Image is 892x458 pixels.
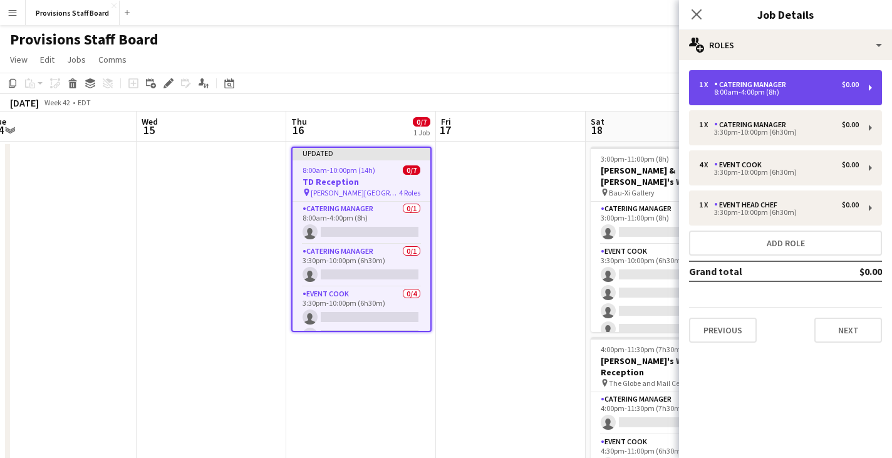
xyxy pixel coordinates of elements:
app-job-card: 3:00pm-11:00pm (8h)0/9[PERSON_NAME] & [PERSON_NAME]'s Wedding Bau-Xi Gallery3 RolesCatering Manag... [591,147,731,332]
app-card-role: Event Cook0/43:30pm-10:00pm (6h30m) [293,287,430,384]
button: Provisions Staff Board [26,1,120,25]
span: Bau-Xi Gallery [609,188,655,197]
app-card-role: Catering Manager0/14:00pm-11:30pm (7h30m) [591,392,731,435]
span: 4:00pm-11:30pm (7h30m) [601,345,683,354]
div: Roles [679,30,892,60]
button: Next [814,318,882,343]
app-card-role: Event Cook0/73:30pm-10:00pm (6h30m) [591,244,731,396]
a: Jobs [62,51,91,68]
span: [PERSON_NAME][GEOGRAPHIC_DATA][PERSON_NAME] [311,188,399,197]
span: 8:00am-10:00pm (14h) [303,165,375,175]
div: Catering Manager [714,120,791,129]
div: 1 x [699,80,714,89]
h1: Provisions Staff Board [10,30,158,49]
app-card-role: Catering Manager0/13:30pm-10:00pm (6h30m) [293,244,430,287]
app-job-card: Updated8:00am-10:00pm (14h)0/7TD Reception [PERSON_NAME][GEOGRAPHIC_DATA][PERSON_NAME]4 RolesCate... [291,147,432,332]
div: 8:00am-4:00pm (8h) [699,89,859,95]
div: [DATE] [10,96,39,109]
h3: [PERSON_NAME] & [PERSON_NAME]'s Wedding [591,165,731,187]
span: Thu [291,116,307,127]
span: Jobs [67,54,86,65]
span: 3:00pm-11:00pm (8h) [601,154,669,164]
div: $0.00 [842,200,859,209]
h3: Job Details [679,6,892,23]
div: $0.00 [842,80,859,89]
app-card-role: Catering Manager0/13:00pm-11:00pm (8h) [591,202,731,244]
span: Wed [142,116,158,127]
a: Edit [35,51,60,68]
td: $0.00 [823,261,882,281]
app-card-role: Catering Manager0/18:00am-4:00pm (8h) [293,202,430,244]
a: View [5,51,33,68]
span: View [10,54,28,65]
span: Edit [40,54,54,65]
div: 1 Job [413,128,430,137]
div: 4 x [699,160,714,169]
span: 0/7 [403,165,420,175]
button: Previous [689,318,757,343]
div: Event Cook [714,160,767,169]
a: Comms [93,51,132,68]
h3: TD Reception [293,176,430,187]
td: Grand total [689,261,823,281]
span: Fri [441,116,451,127]
div: Event Head Chef [714,200,782,209]
div: Catering Manager [714,80,791,89]
button: Add role [689,231,882,256]
span: Comms [98,54,127,65]
div: 3:30pm-10:00pm (6h30m) [699,209,859,216]
span: 4 Roles [399,188,420,197]
span: The Globe and Mail Centre [609,378,693,388]
span: 16 [289,123,307,137]
span: Week 42 [41,98,73,107]
div: EDT [78,98,91,107]
h3: [PERSON_NAME]'s Wedding Reception [591,355,731,378]
span: 18 [589,123,604,137]
div: Updated [293,148,430,158]
span: 17 [439,123,451,137]
span: 15 [140,123,158,137]
span: 0/7 [413,117,430,127]
div: 1 x [699,200,714,209]
span: Sat [591,116,604,127]
div: 3:30pm-10:00pm (6h30m) [699,169,859,175]
div: $0.00 [842,160,859,169]
div: $0.00 [842,120,859,129]
div: 1 x [699,120,714,129]
div: 3:30pm-10:00pm (6h30m) [699,129,859,135]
